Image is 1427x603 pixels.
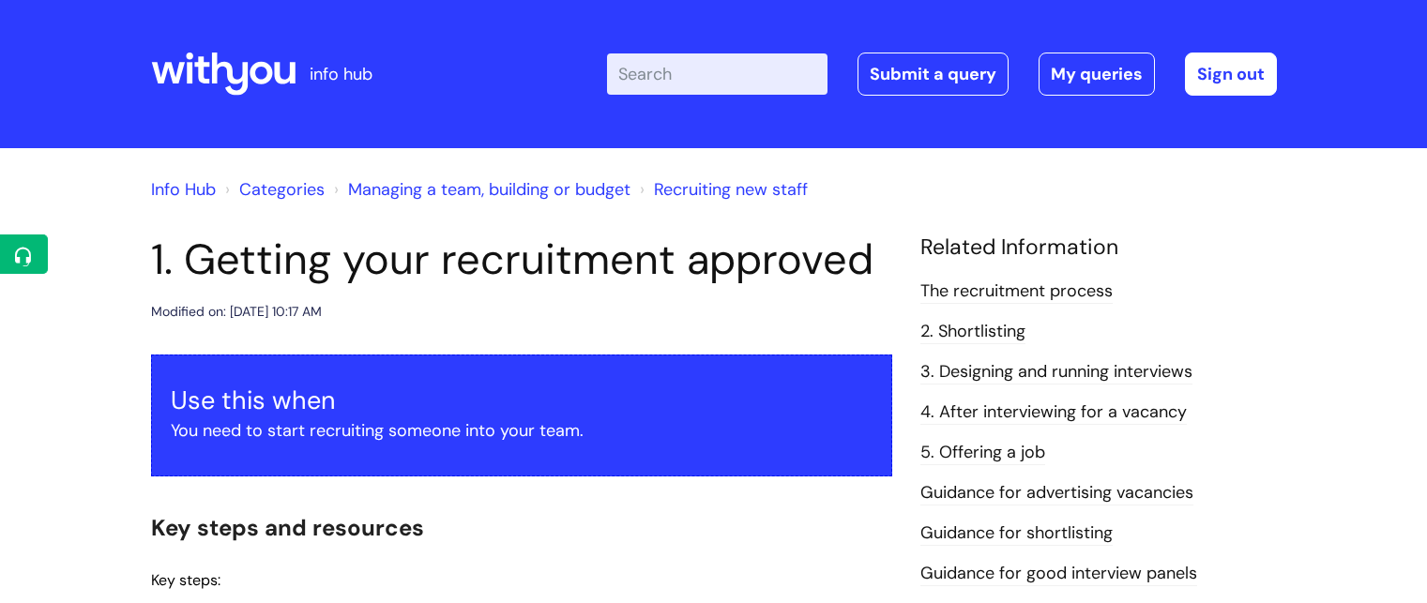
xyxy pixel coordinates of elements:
a: Info Hub [151,178,216,201]
p: info hub [310,59,372,89]
p: You need to start recruiting someone into your team. [171,415,873,445]
a: 4. After interviewing for a vacancy [920,400,1187,425]
span: Key steps and resources [151,513,424,542]
a: 3. Designing and running interviews [920,360,1192,384]
a: Submit a query [858,53,1009,96]
span: Key steps: [151,570,220,590]
a: Recruiting new staff [654,178,808,201]
h1: 1. Getting your recruitment approved [151,234,892,285]
a: Categories [239,178,325,201]
a: The recruitment process [920,279,1113,304]
h3: Use this when [171,385,873,415]
a: My queries [1039,53,1155,96]
a: Guidance for shortlisting [920,521,1113,546]
h4: Related Information [920,234,1277,261]
a: 2. Shortlisting [920,320,1025,344]
a: Guidance for advertising vacancies [920,481,1193,505]
div: Modified on: [DATE] 10:17 AM [151,300,322,324]
input: Search [607,53,827,95]
div: | - [607,53,1277,96]
a: 5. Offering a job [920,441,1045,465]
li: Managing a team, building or budget [329,174,630,204]
a: Managing a team, building or budget [348,178,630,201]
li: Solution home [220,174,325,204]
a: Sign out [1185,53,1277,96]
li: Recruiting new staff [635,174,808,204]
a: Guidance for good interview panels [920,562,1197,586]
